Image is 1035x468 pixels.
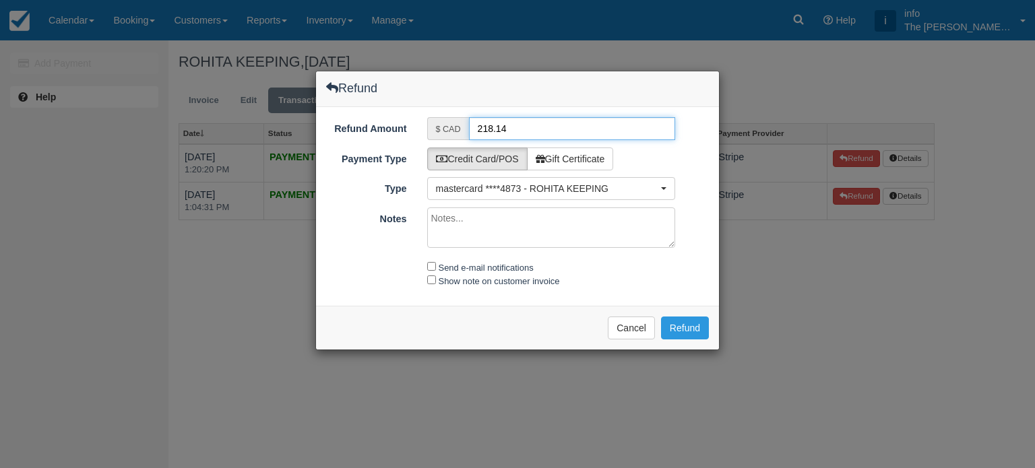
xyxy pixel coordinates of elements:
label: Send e-mail notifications [439,263,534,273]
label: Credit Card/POS [427,147,528,170]
button: Refund [661,316,709,339]
h4: Refund [326,81,377,95]
button: Cancel [608,316,655,339]
input: Valid number required. [469,117,676,140]
label: Type [316,177,417,196]
small: $ CAD [436,125,461,134]
label: Gift Certificate [527,147,614,170]
label: Payment Type [316,147,417,166]
button: mastercard ****4873 - ROHITA KEEPING [427,177,676,200]
span: mastercard ****4873 - ROHITA KEEPING [436,182,658,195]
label: Show note on customer invoice [439,276,560,286]
label: Refund Amount [316,117,417,136]
label: Notes [316,207,417,226]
